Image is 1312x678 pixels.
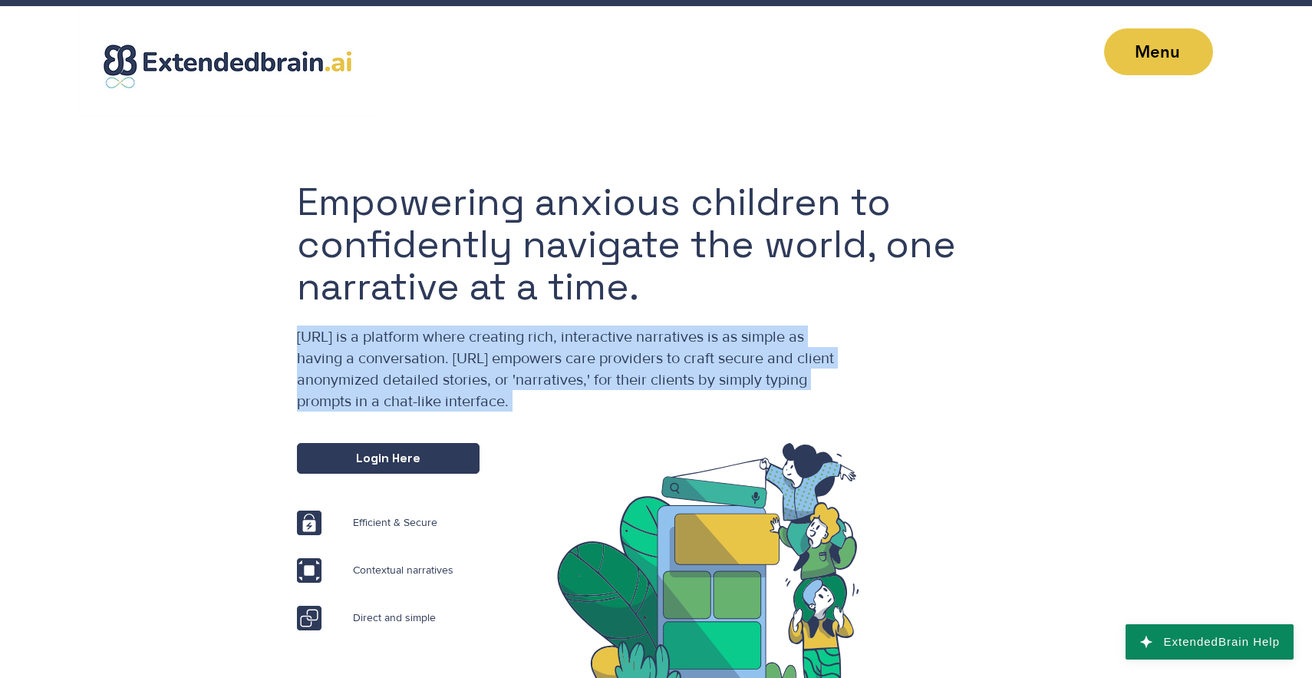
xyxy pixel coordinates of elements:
span: Menu [1135,41,1180,62]
nav: Site [1104,28,1213,75]
span: [URL] is a platform where creating rich, interactive narratives is as simple as having a conversa... [297,328,834,409]
button: ExtendedBrain Help [1126,624,1294,660]
a: Login Here [297,443,480,474]
p: Contextual narratives [353,564,480,577]
p: Direct and simple [353,611,491,624]
button: Menu [1104,28,1213,75]
p: Efficient & Secure [353,516,480,529]
span: Login Here [356,450,420,467]
h1: Empowering anxious children to confidently navigate the world, one narrative at a time. [297,181,1037,308]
